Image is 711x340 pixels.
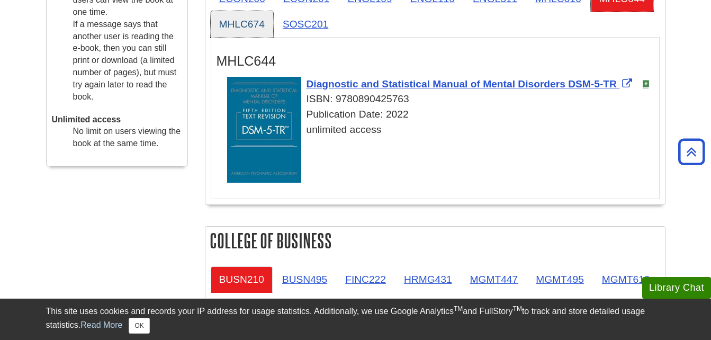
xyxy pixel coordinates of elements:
[276,292,341,318] a: MGMT670
[462,266,527,292] a: MGMT447
[227,92,654,107] div: ISBN: 9780890425763
[593,266,659,292] a: MGMT610
[205,227,665,255] h2: College of Business
[395,266,461,292] a: HRMG431
[541,292,606,318] a: MGMT784
[408,292,473,318] a: MGMT747
[474,292,539,318] a: MGMT775
[307,78,635,90] a: Link opens in new window
[343,292,408,318] a: MGMT732
[674,145,708,159] a: Back to Top
[211,266,273,292] a: BUSN210
[527,266,592,292] a: MGMT495
[227,107,654,122] div: Publication Date: 2022
[642,277,711,299] button: Library Chat
[307,78,617,90] span: Diagnostic and Statistical Manual of Mental Disorders DSM-5-TR
[274,266,336,292] a: BUSN495
[274,11,337,37] a: SOSC201
[227,122,654,138] div: unlimited access
[52,114,182,126] dt: Unlimited access
[211,292,276,318] a: MGMT653
[642,80,650,88] img: e-Book
[73,126,182,150] dd: No limit on users viewing the book at the same time.
[227,77,301,183] img: Cover Art
[46,305,665,334] div: This site uses cookies and records your IP address for usage statistics. Additionally, we use Goo...
[337,266,394,292] a: FINC222
[129,318,149,334] button: Close
[211,11,273,37] a: MHLC674
[454,305,463,312] sup: TM
[217,53,654,69] h3: MHLC644
[80,320,122,329] a: Read More
[513,305,522,312] sup: TM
